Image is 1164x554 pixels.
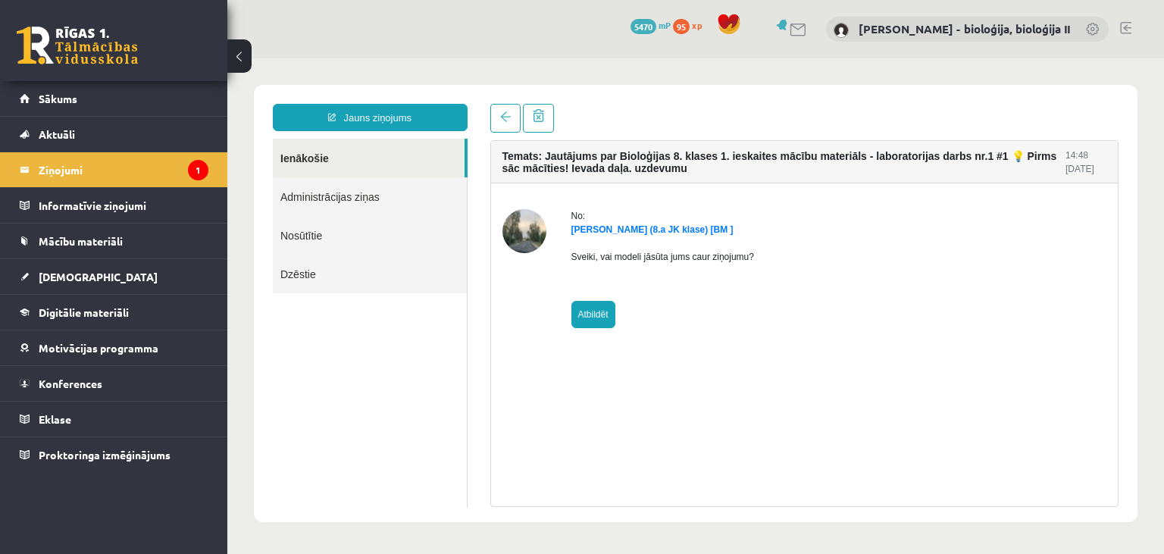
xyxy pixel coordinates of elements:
legend: Informatīvie ziņojumi [39,188,208,223]
span: Digitālie materiāli [39,305,129,319]
span: Mācību materiāli [39,234,123,248]
a: Ziņojumi1 [20,152,208,187]
img: Marks Rutkovskis [275,151,319,195]
a: Eklase [20,402,208,437]
a: Aktuāli [20,117,208,152]
span: Motivācijas programma [39,341,158,355]
a: Digitālie materiāli [20,295,208,330]
a: Ienākošie [45,80,237,119]
span: xp [692,19,702,31]
a: Atbildēt [344,243,388,270]
a: 5470 mP [630,19,671,31]
a: Informatīvie ziņojumi [20,188,208,223]
h4: Temats: Jautājums par Bioloģijas 8. klases 1. ieskaites mācību materiāls - laboratorijas darbs nr... [275,92,839,116]
div: No: [344,151,527,164]
span: [DEMOGRAPHIC_DATA] [39,270,158,283]
span: Eklase [39,412,71,426]
legend: Ziņojumi [39,152,208,187]
a: Jauns ziņojums [45,45,240,73]
span: mP [659,19,671,31]
i: 1 [188,160,208,180]
a: 95 xp [673,19,709,31]
span: 95 [673,19,690,34]
p: Sveiki, vai modeli jāsūta jums caur ziņojumu? [344,192,527,205]
a: Dzēstie [45,196,239,235]
a: Motivācijas programma [20,330,208,365]
a: Rīgas 1. Tālmācības vidusskola [17,27,138,64]
a: Konferences [20,366,208,401]
a: [DEMOGRAPHIC_DATA] [20,259,208,294]
a: Nosūtītie [45,158,239,196]
span: Konferences [39,377,102,390]
img: Elza Saulīte - bioloģija, bioloģija II [834,23,849,38]
span: Aktuāli [39,127,75,141]
a: Sākums [20,81,208,116]
a: Mācību materiāli [20,224,208,258]
span: Proktoringa izmēģinājums [39,448,171,462]
a: Proktoringa izmēģinājums [20,437,208,472]
span: Sākums [39,92,77,105]
a: [PERSON_NAME] (8.a JK klase) [BM ] [344,166,506,177]
a: Administrācijas ziņas [45,119,239,158]
span: 5470 [630,19,656,34]
a: [PERSON_NAME] - bioloģija, bioloģija II [859,21,1070,36]
div: 14:48 [DATE] [838,90,879,117]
